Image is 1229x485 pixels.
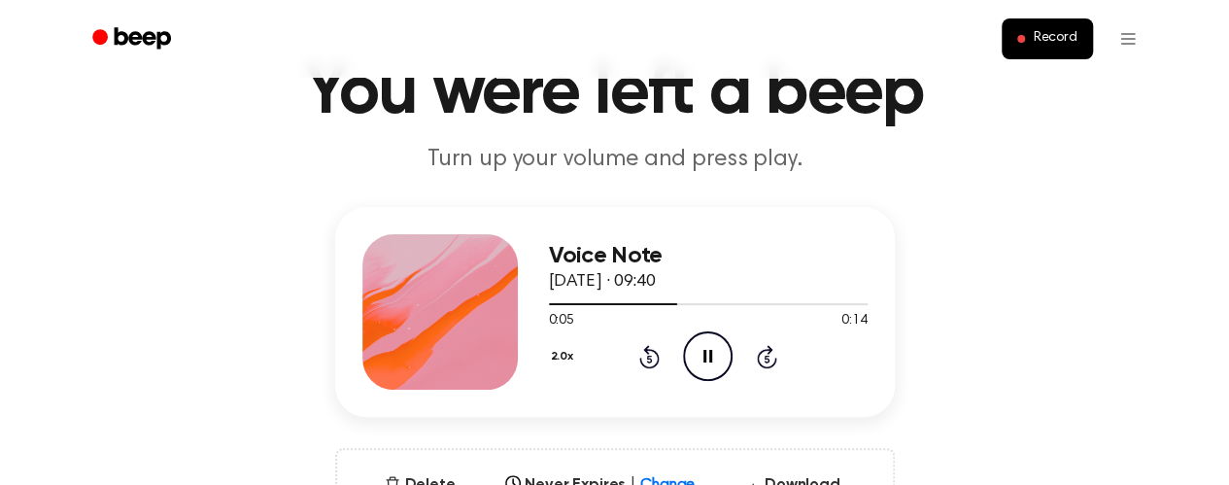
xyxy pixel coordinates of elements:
p: Turn up your volume and press play. [242,144,988,176]
span: [DATE] · 09:40 [549,273,656,291]
a: Beep [79,20,188,58]
button: 2.0x [549,340,581,373]
span: 0:14 [841,311,867,331]
button: Open menu [1105,16,1151,62]
span: 0:05 [549,311,574,331]
button: Record [1002,18,1092,59]
h3: Voice Note [549,243,868,269]
h1: You were left a beep [118,58,1112,128]
span: Record [1033,30,1076,48]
